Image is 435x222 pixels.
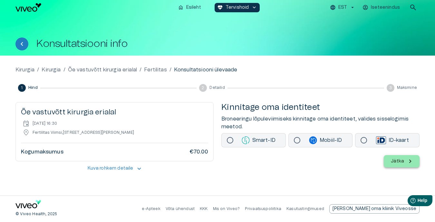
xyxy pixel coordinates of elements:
[36,38,128,49] h1: Konsultatsiooni info
[186,4,201,11] p: Esileht
[33,130,134,135] p: Fertilitas Viimsi , [STREET_ADDRESS][PERSON_NAME]
[21,86,23,90] text: 1
[15,66,34,74] a: Kirurgia
[178,5,184,10] span: home
[140,66,141,74] p: /
[209,85,225,90] span: Detailid
[371,136,414,144] p: ID-kaart
[174,66,237,74] p: Konsultatsiooni ülevaade
[407,1,420,14] button: open search modal
[88,165,133,172] p: Kuva rohkem detaile
[15,200,41,211] a: Navigate to home page
[286,207,324,211] a: Kasutustingimused
[200,207,208,211] a: KKK
[242,136,250,144] img: smart-id login
[15,163,214,175] button: Kuva rohkem detailekeyboard_arrow_up
[226,4,249,11] p: Tervishoid
[385,193,435,211] iframe: Help widget launcher
[21,148,63,155] h6: Kogumaksumus
[15,3,41,12] img: Viveo logo
[371,4,400,11] p: Iseteenindus
[68,66,137,74] a: Õe vastuvõtt kirurgia erialal
[329,204,420,214] a: Send email to partnership request to viveo
[21,108,208,117] h5: Õe vastuvõtt kirurgia erialal
[397,85,417,90] span: Maksmine
[15,3,173,12] a: Navigate to homepage
[391,158,404,165] p: Jätka
[251,5,257,10] span: keyboard_arrow_down
[144,66,167,74] a: Fertilitas
[202,86,204,90] text: 2
[37,66,39,74] p: /
[166,206,195,212] p: Võta ühendust
[15,211,57,217] p: © Viveo Health, 2025
[63,66,65,74] p: /
[245,207,281,211] a: Privaatsuspoliitika
[33,121,57,126] p: [DATE] 16:30
[329,204,420,214] div: [PERSON_NAME] oma kliinik Viveosse
[142,207,160,211] a: e-Apteek
[338,4,347,11] p: EST
[221,102,420,112] h4: Kinnitage oma identiteet
[175,3,204,12] button: homeEsileht
[389,86,392,90] text: 3
[213,206,240,212] p: Mis on Viveo?
[15,37,28,50] button: Tagasi
[333,206,416,212] p: [PERSON_NAME] oma kliinik Viveosse
[221,115,420,131] p: Broneeringu lõpuleviimiseks kinnitage oma identiteet, valides sisselogimis meetod.
[22,129,30,136] span: location_on
[28,85,38,90] span: Hind
[329,3,356,12] button: EST
[309,136,317,144] img: mobile-id login
[237,136,280,144] p: Smart-ID
[136,165,143,172] span: keyboard_arrow_up
[376,136,386,144] img: id-card login
[215,3,260,12] button: ecg_heartTervishoidkeyboard_arrow_down
[217,5,223,10] span: ecg_heart
[409,4,417,11] span: search
[42,66,61,74] a: Kirurgia
[384,155,420,167] button: Jätka
[189,148,208,155] h6: €70.00
[22,120,30,127] span: event
[362,3,401,12] button: Iseteenindus
[304,136,347,144] p: Mobiil-ID
[169,66,171,74] p: /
